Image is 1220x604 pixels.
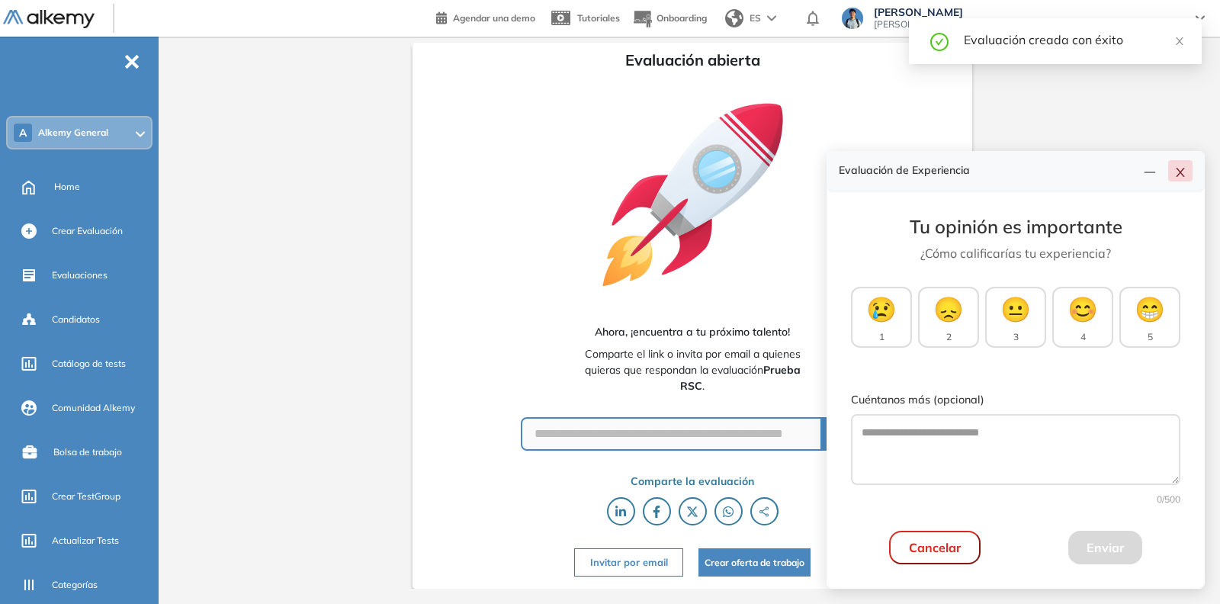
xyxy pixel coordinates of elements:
[632,2,707,35] button: Onboarding
[1168,160,1193,182] button: close
[52,401,135,415] span: Comunidad Alkemy
[839,164,1138,177] h4: Evaluación de Experiencia
[698,548,811,577] button: Crear oferta de trabajo
[52,268,108,282] span: Evaluaciones
[1148,330,1153,344] span: 5
[53,445,122,459] span: Bolsa de trabajo
[657,12,707,24] span: Onboarding
[851,216,1180,238] h3: Tu opinión es importante
[1080,330,1086,344] span: 4
[889,531,981,564] button: Cancelar
[625,49,760,72] span: Evaluación abierta
[851,244,1180,262] p: ¿Cómo calificarías tu experiencia?
[933,291,964,327] span: 😞
[52,313,100,326] span: Candidatos
[874,6,1180,18] span: [PERSON_NAME]
[767,15,776,21] img: arrow
[851,493,1180,506] div: 0 /500
[750,11,761,25] span: ES
[918,287,979,348] button: 😞2
[1144,166,1156,178] span: line
[52,357,126,371] span: Catálogo de tests
[1068,531,1142,564] button: Enviar
[584,346,801,394] span: Comparte el link o invita por email a quienes quieras que respondan la evaluación .
[595,324,790,340] span: Ahora, ¡encuentra a tu próximo talento!
[725,9,743,27] img: world
[631,474,754,490] span: Comparte la evaluación
[1138,160,1162,182] button: line
[946,330,952,344] span: 2
[52,224,123,238] span: Crear Evaluación
[577,12,620,24] span: Tutoriales
[1067,291,1098,327] span: 😊
[874,18,1180,31] span: [PERSON_NAME][EMAIL_ADDRESS][PERSON_NAME][DOMAIN_NAME]
[19,127,27,139] span: A
[52,490,120,503] span: Crear TestGroup
[436,8,535,26] a: Agendar una demo
[1174,36,1185,47] span: close
[453,12,535,24] span: Agendar una demo
[930,31,949,51] span: check-circle
[1000,291,1031,327] span: 😐
[985,287,1046,348] button: 😐3
[574,548,682,577] button: Invitar por email
[964,31,1183,49] div: Evaluación creada con éxito
[851,392,1180,409] label: Cuéntanos más (opcional)
[1052,287,1113,348] button: 😊4
[1135,291,1165,327] span: 😁
[54,180,80,194] span: Home
[866,291,897,327] span: 😢
[1013,330,1019,344] span: 3
[52,534,119,548] span: Actualizar Tests
[879,330,884,344] span: 1
[38,127,108,139] span: Alkemy General
[3,10,95,29] img: Logo
[851,287,912,348] button: 😢1
[1119,287,1180,348] button: 😁5
[1174,166,1186,178] span: close
[52,578,98,592] span: Categorías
